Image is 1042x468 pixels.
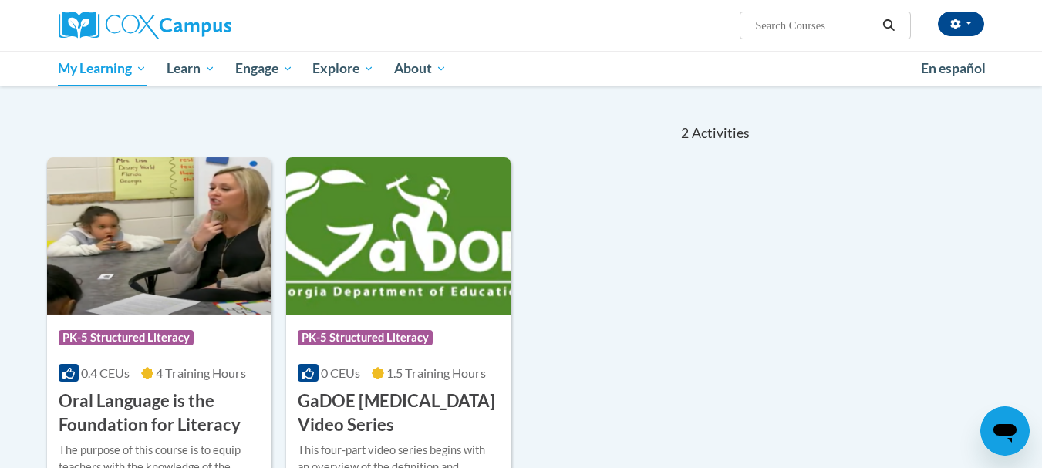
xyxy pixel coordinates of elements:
input: Search Courses [754,16,877,35]
a: Learn [157,51,225,86]
button: Account Settings [938,12,984,36]
a: En español [911,52,996,85]
img: Cox Campus [59,12,231,39]
a: About [384,51,457,86]
a: Explore [302,51,384,86]
span: About [394,59,447,78]
span: My Learning [58,59,147,78]
a: Cox Campus [59,12,352,39]
span: Engage [235,59,293,78]
iframe: Button to launch messaging window [980,406,1030,456]
a: Engage [225,51,303,86]
h3: Oral Language is the Foundation for Literacy [59,389,260,437]
span: 1.5 Training Hours [386,365,486,380]
img: Course Logo [47,157,271,315]
button: Search [877,16,900,35]
span: PK-5 Structured Literacy [298,330,433,345]
span: Explore [312,59,374,78]
span: 4 Training Hours [156,365,246,380]
h3: GaDOE [MEDICAL_DATA] Video Series [298,389,499,437]
span: En español [921,60,986,76]
img: Course Logo [286,157,511,315]
span: Learn [167,59,215,78]
a: My Learning [49,51,157,86]
span: 2 [681,125,689,142]
span: 0 CEUs [321,365,360,380]
span: Activities [692,125,750,142]
div: Main menu [35,51,1007,86]
span: PK-5 Structured Literacy [59,330,194,345]
span: 0.4 CEUs [81,365,130,380]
